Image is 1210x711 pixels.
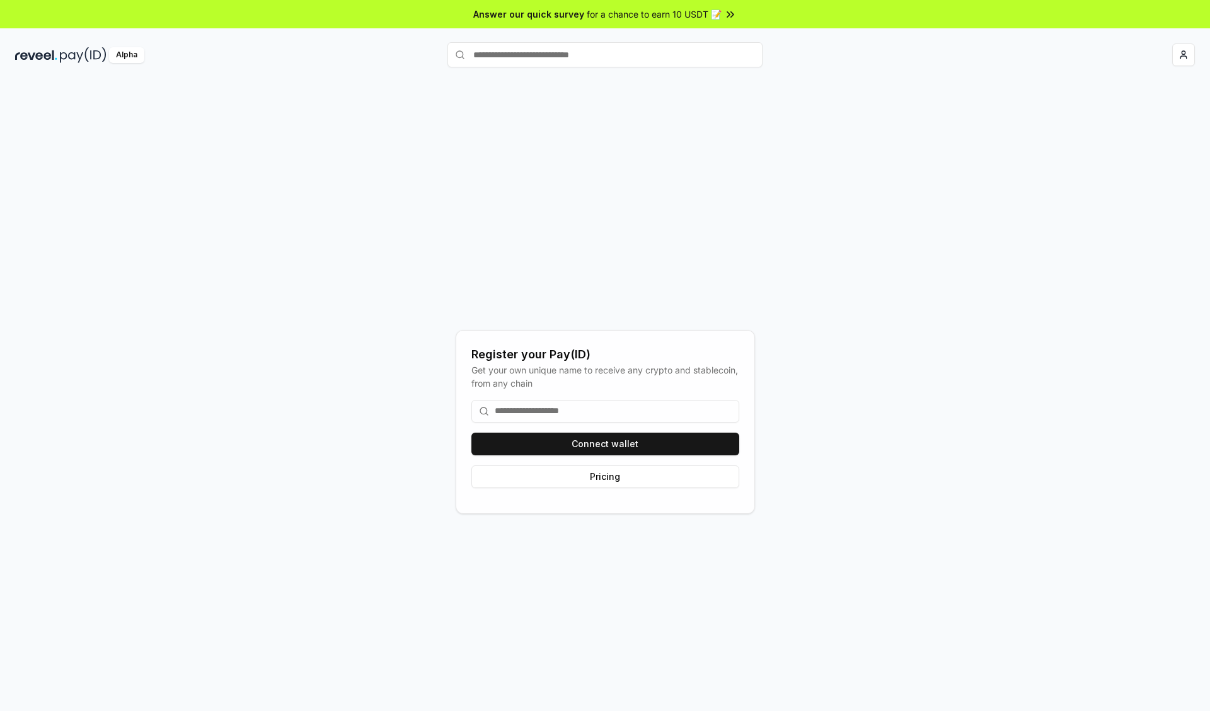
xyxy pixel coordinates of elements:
span: for a chance to earn 10 USDT 📝 [587,8,722,21]
button: Connect wallet [471,433,739,455]
div: Alpha [109,47,144,63]
span: Answer our quick survey [473,8,584,21]
img: pay_id [60,47,107,63]
div: Register your Pay(ID) [471,346,739,363]
button: Pricing [471,465,739,488]
img: reveel_dark [15,47,57,63]
div: Get your own unique name to receive any crypto and stablecoin, from any chain [471,363,739,390]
